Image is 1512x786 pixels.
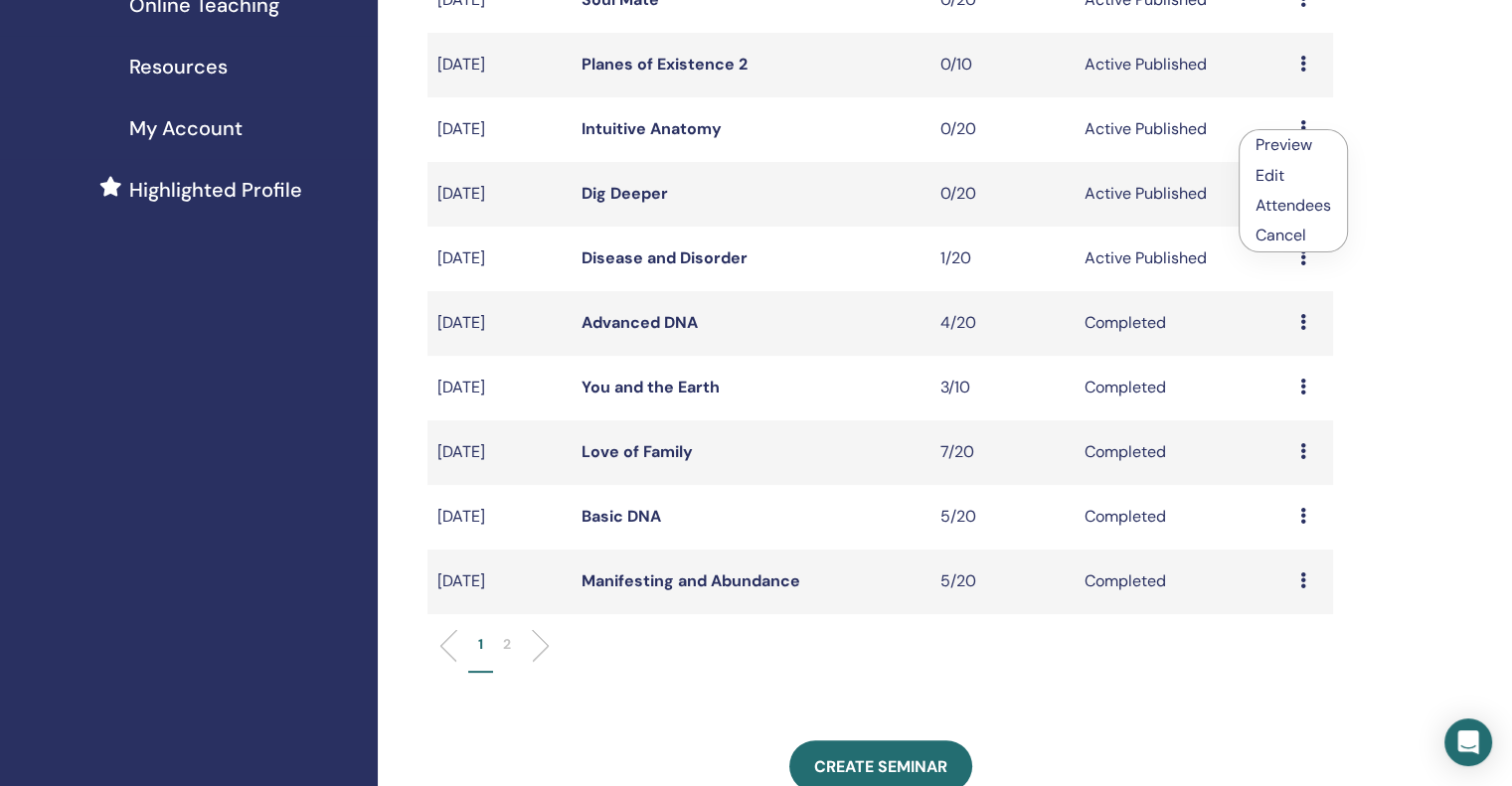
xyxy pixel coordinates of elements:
[814,756,947,777] span: Create seminar
[1075,227,1290,291] td: Active Published
[427,485,572,550] td: [DATE]
[582,54,748,75] a: Planes of Existence 2
[129,113,243,143] span: My Account
[1256,195,1331,216] a: Attendees
[427,33,572,97] td: [DATE]
[930,291,1075,356] td: 4/20
[427,291,572,356] td: [DATE]
[1444,718,1492,766] div: Open Intercom Messenger
[503,634,511,655] p: 2
[582,247,748,268] a: Disease and Disorder
[930,356,1075,420] td: 3/10
[582,570,800,591] a: Manifesting and Abundance
[427,356,572,420] td: [DATE]
[1256,165,1284,186] a: Edit
[582,118,722,139] a: Intuitive Anatomy
[930,550,1075,614] td: 5/20
[1256,134,1312,155] a: Preview
[1075,356,1290,420] td: Completed
[427,162,572,227] td: [DATE]
[930,97,1075,162] td: 0/20
[1075,485,1290,550] td: Completed
[129,52,228,81] span: Resources
[1075,291,1290,356] td: Completed
[582,312,698,333] a: Advanced DNA
[427,97,572,162] td: [DATE]
[1075,420,1290,485] td: Completed
[427,227,572,291] td: [DATE]
[582,183,668,204] a: Dig Deeper
[1075,97,1290,162] td: Active Published
[930,420,1075,485] td: 7/20
[427,550,572,614] td: [DATE]
[478,634,483,655] p: 1
[582,441,693,462] a: Love of Family
[582,506,661,527] a: Basic DNA
[930,162,1075,227] td: 0/20
[1075,162,1290,227] td: Active Published
[1075,33,1290,97] td: Active Published
[582,377,720,397] a: You and the Earth
[930,227,1075,291] td: 1/20
[129,175,302,205] span: Highlighted Profile
[427,420,572,485] td: [DATE]
[1075,550,1290,614] td: Completed
[930,33,1075,97] td: 0/10
[930,485,1075,550] td: 5/20
[1256,224,1331,247] p: Cancel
